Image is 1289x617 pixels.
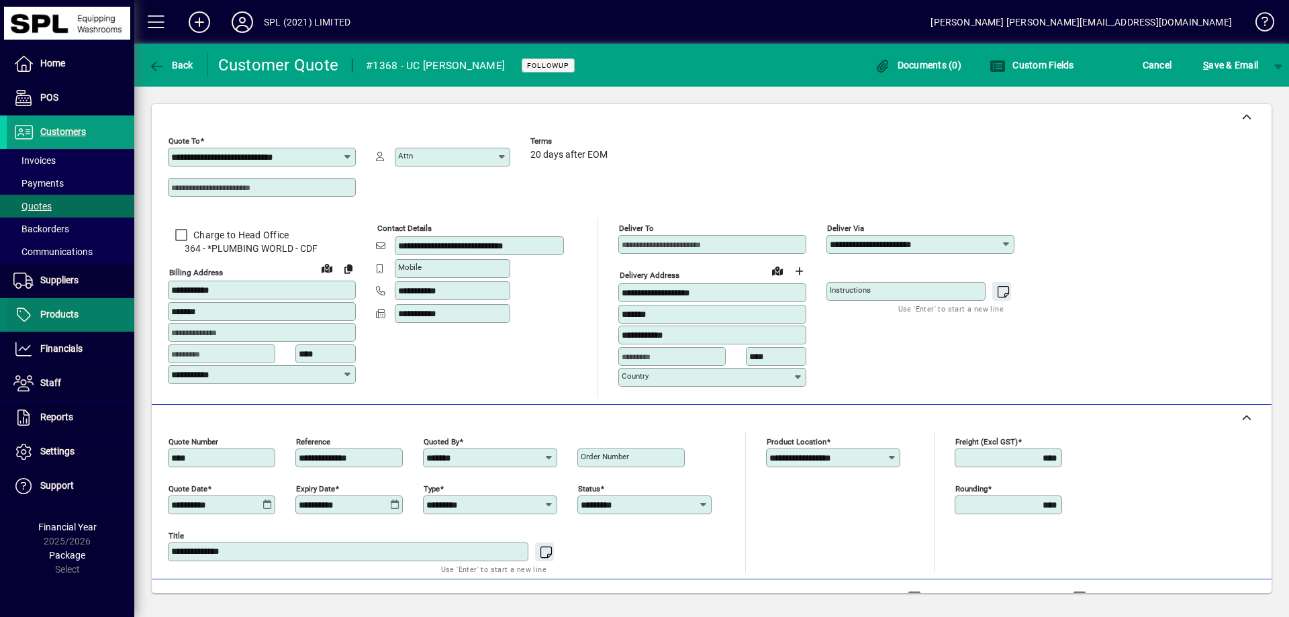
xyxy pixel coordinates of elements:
[619,224,654,233] mat-label: Deliver To
[1174,585,1241,610] button: Product
[40,58,65,68] span: Home
[898,301,1004,316] mat-hint: Use 'Enter' to start a new line
[221,10,264,34] button: Profile
[955,483,988,493] mat-label: Rounding
[7,218,134,240] a: Backorders
[40,309,79,320] span: Products
[13,224,69,234] span: Backorders
[581,452,629,461] mat-label: Order number
[767,436,826,446] mat-label: Product location
[830,285,871,295] mat-label: Instructions
[169,530,184,540] mat-label: Title
[218,54,339,76] div: Customer Quote
[40,412,73,422] span: Reports
[38,522,97,532] span: Financial Year
[7,172,134,195] a: Payments
[7,47,134,81] a: Home
[366,55,505,77] div: #1368 - UC [PERSON_NAME]
[622,371,649,381] mat-label: Country
[578,483,600,493] mat-label: Status
[424,436,459,446] mat-label: Quoted by
[264,11,350,33] div: SPL (2021) LIMITED
[40,126,86,137] span: Customers
[145,53,197,77] button: Back
[296,436,330,446] mat-label: Reference
[990,60,1074,70] span: Custom Fields
[40,446,75,457] span: Settings
[810,587,879,608] span: Product History
[40,377,61,388] span: Staff
[986,53,1078,77] button: Custom Fields
[316,257,338,279] a: View on map
[1143,54,1172,76] span: Cancel
[40,343,83,354] span: Financials
[530,137,611,146] span: Terms
[7,401,134,434] a: Reports
[338,258,359,279] button: Copy to Delivery address
[7,298,134,332] a: Products
[930,11,1232,33] div: [PERSON_NAME] [PERSON_NAME][EMAIL_ADDRESS][DOMAIN_NAME]
[40,92,58,103] span: POS
[788,260,810,282] button: Choose address
[767,260,788,281] a: View on map
[40,480,74,491] span: Support
[13,246,93,257] span: Communications
[424,483,440,493] mat-label: Type
[1139,53,1176,77] button: Cancel
[13,155,56,166] span: Invoices
[40,275,79,285] span: Suppliers
[13,201,52,211] span: Quotes
[296,483,335,493] mat-label: Expiry date
[168,242,356,256] span: 364 - *PLUMBING WORLD - CDF
[398,263,422,272] mat-label: Mobile
[398,151,413,160] mat-label: Attn
[7,195,134,218] a: Quotes
[191,228,289,242] label: Charge to Head Office
[7,435,134,469] a: Settings
[874,60,961,70] span: Documents (0)
[1196,53,1265,77] button: Save & Email
[955,436,1018,446] mat-label: Freight (excl GST)
[924,591,1049,604] label: Show Line Volumes/Weights
[49,550,85,561] span: Package
[7,240,134,263] a: Communications
[441,561,546,577] mat-hint: Use 'Enter' to start a new line
[178,10,221,34] button: Add
[530,150,608,160] span: 20 days after EOM
[7,81,134,115] a: POS
[527,61,569,70] span: FOLLOWUP
[169,483,207,493] mat-label: Quote date
[1203,54,1258,76] span: ave & Email
[134,53,208,77] app-page-header-button: Back
[827,224,864,233] mat-label: Deliver via
[1089,591,1167,604] label: Show Cost/Profit
[13,178,64,189] span: Payments
[7,264,134,297] a: Suppliers
[7,149,134,172] a: Invoices
[148,60,193,70] span: Back
[7,367,134,400] a: Staff
[7,469,134,503] a: Support
[169,136,200,146] mat-label: Quote To
[7,332,134,366] a: Financials
[871,53,965,77] button: Documents (0)
[169,436,218,446] mat-label: Quote number
[805,585,884,610] button: Product History
[1245,3,1272,46] a: Knowledge Base
[1180,587,1235,608] span: Product
[1203,60,1208,70] span: S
